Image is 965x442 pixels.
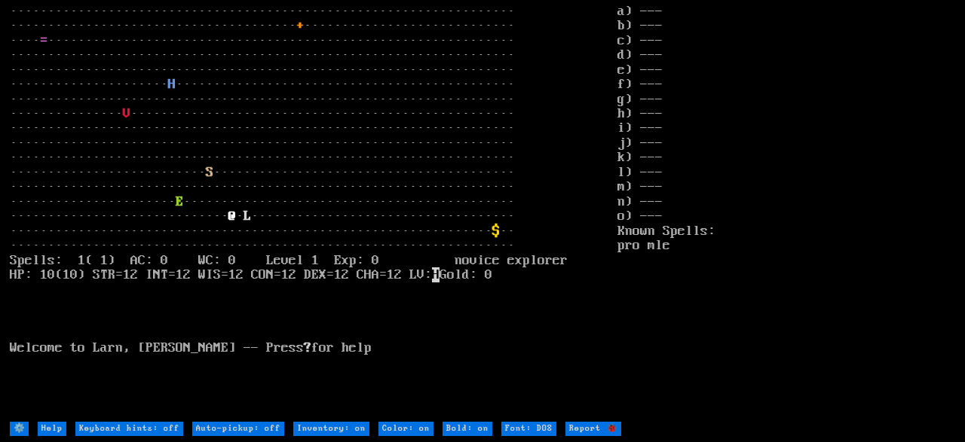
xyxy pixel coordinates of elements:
[296,18,304,33] font: +
[501,422,556,436] input: Font: DOS
[432,267,440,282] mark: H
[123,106,130,121] font: V
[228,209,236,224] font: @
[378,422,433,436] input: Color: on
[10,422,29,436] input: ⚙️
[38,422,66,436] input: Help
[443,422,492,436] input: Bold: on
[206,165,213,180] font: S
[10,5,617,420] larn: ··································································· ·····························...
[192,422,284,436] input: Auto-pickup: off
[293,422,369,436] input: Inventory: on
[40,33,47,48] font: =
[617,5,955,420] stats: a) --- b) --- c) --- d) --- e) --- f) --- g) --- h) --- i) --- j) --- k) --- l) --- m) --- n) ---...
[176,194,183,209] font: E
[492,224,500,239] font: $
[168,77,176,92] font: H
[304,340,311,355] b: ?
[75,422,183,436] input: Keyboard hints: off
[565,422,621,436] input: Report 🐞
[244,209,251,224] font: L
